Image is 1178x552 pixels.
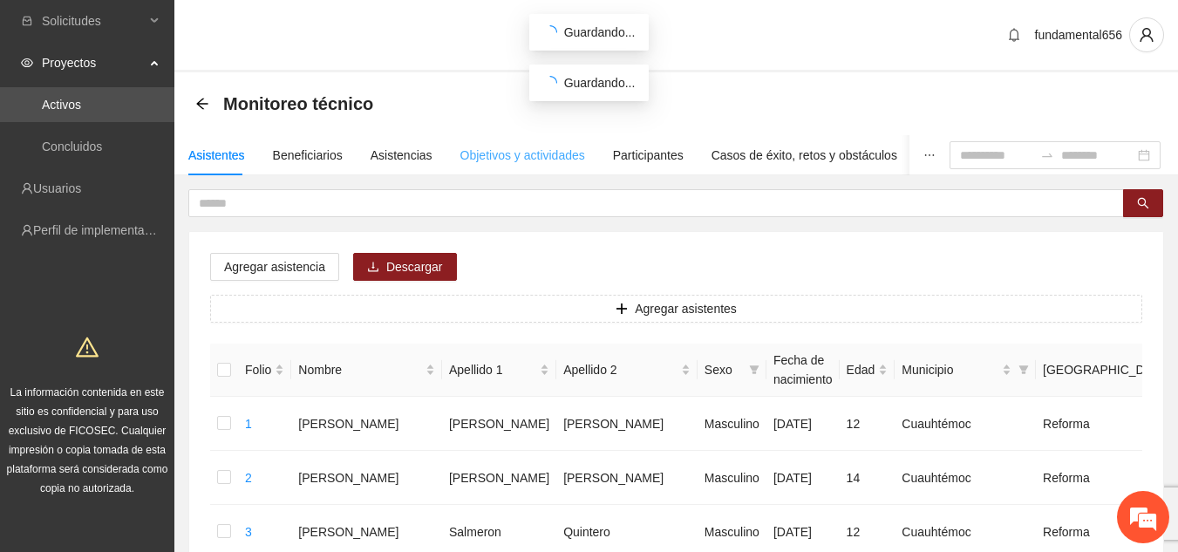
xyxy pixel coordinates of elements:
[245,417,252,431] a: 1
[1129,17,1164,52] button: user
[1000,21,1028,49] button: bell
[21,15,33,27] span: inbox
[33,223,169,237] a: Perfil de implementadora
[273,146,343,165] div: Beneficiarios
[705,360,742,379] span: Sexo
[449,360,536,379] span: Apellido 1
[556,397,698,451] td: [PERSON_NAME]
[291,344,442,397] th: Nombre
[543,76,557,90] span: loading
[1123,189,1163,217] button: search
[1040,148,1054,162] span: to
[766,451,840,505] td: [DATE]
[76,336,99,358] span: warning
[298,360,422,379] span: Nombre
[42,3,145,38] span: Solicitudes
[563,360,678,379] span: Apellido 2
[286,9,328,51] div: Minimizar ventana de chat en vivo
[371,146,432,165] div: Asistencias
[1043,360,1170,379] span: [GEOGRAPHIC_DATA]
[616,303,628,317] span: plus
[556,344,698,397] th: Apellido 2
[245,525,252,539] a: 3
[766,397,840,451] td: [DATE]
[42,140,102,153] a: Concluidos
[1015,357,1032,383] span: filter
[291,451,442,505] td: [PERSON_NAME]
[42,98,81,112] a: Activos
[766,344,840,397] th: Fecha de nacimiento
[245,471,252,485] a: 2
[635,299,737,318] span: Agregar asistentes
[564,76,636,90] span: Guardando...
[749,365,759,375] span: filter
[245,360,271,379] span: Folio
[1018,365,1029,375] span: filter
[91,89,293,112] div: Chatee con nosotros ahora
[698,397,766,451] td: Masculino
[223,90,373,118] span: Monitoreo técnico
[712,146,897,165] div: Casos de éxito, retos y obstáculos
[195,97,209,111] span: arrow-left
[543,25,557,39] span: loading
[840,344,895,397] th: Edad
[895,344,1036,397] th: Municipio
[923,149,936,161] span: ellipsis
[460,146,585,165] div: Objetivos y actividades
[9,367,332,428] textarea: Escriba su mensaje y pulse “Intro”
[195,97,209,112] div: Back
[847,360,875,379] span: Edad
[442,397,556,451] td: [PERSON_NAME]
[895,451,1036,505] td: Cuauhtémoc
[33,181,81,195] a: Usuarios
[840,397,895,451] td: 12
[42,45,145,80] span: Proyectos
[367,261,379,275] span: download
[442,451,556,505] td: [PERSON_NAME]
[1130,27,1163,43] span: user
[21,57,33,69] span: eye
[224,257,325,276] span: Agregar asistencia
[386,257,443,276] span: Descargar
[1040,148,1054,162] span: swap-right
[613,146,684,165] div: Participantes
[7,386,168,494] span: La información contenida en este sitio es confidencial y para uso exclusivo de FICOSEC. Cualquier...
[442,344,556,397] th: Apellido 1
[1035,28,1122,42] span: fundamental656
[353,253,457,281] button: downloadDescargar
[564,25,636,39] span: Guardando...
[909,135,950,175] button: ellipsis
[101,178,241,354] span: Estamos en línea.
[902,360,998,379] span: Municipio
[1001,28,1027,42] span: bell
[840,451,895,505] td: 14
[238,344,291,397] th: Folio
[698,451,766,505] td: Masculino
[1137,197,1149,211] span: search
[210,295,1142,323] button: plusAgregar asistentes
[556,451,698,505] td: [PERSON_NAME]
[291,397,442,451] td: [PERSON_NAME]
[895,397,1036,451] td: Cuauhtémoc
[746,357,763,383] span: filter
[188,146,245,165] div: Asistentes
[210,253,339,281] button: Agregar asistencia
